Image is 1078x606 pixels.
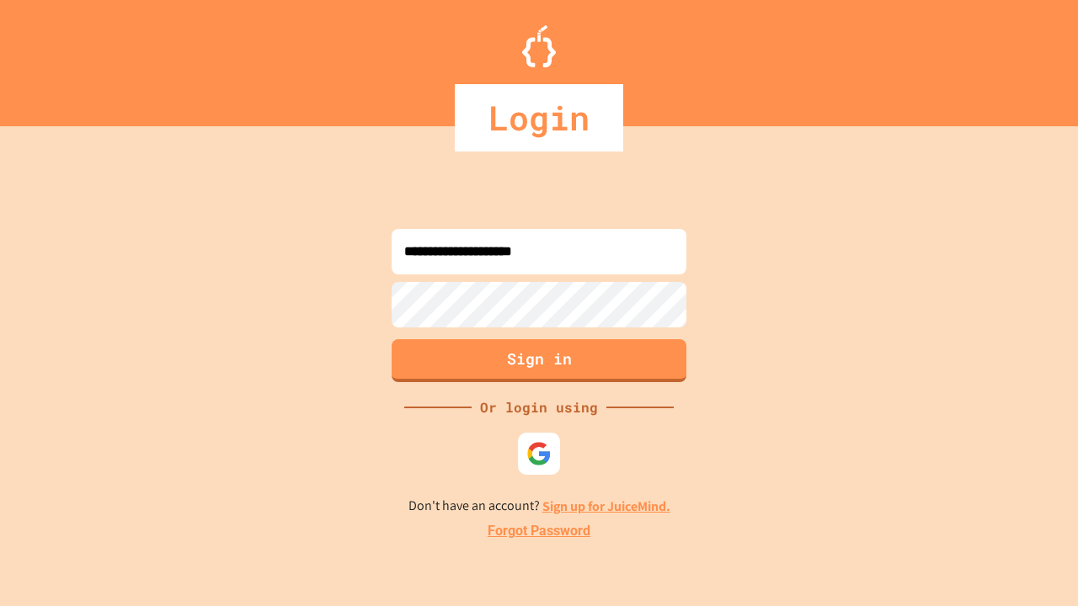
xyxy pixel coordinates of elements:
a: Forgot Password [488,521,590,541]
img: google-icon.svg [526,441,552,466]
a: Sign up for JuiceMind. [542,497,670,515]
p: Don't have an account? [408,496,670,517]
img: Logo.svg [522,25,556,67]
div: Login [455,84,623,151]
div: Or login using [472,397,606,417]
button: Sign in [392,339,686,382]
